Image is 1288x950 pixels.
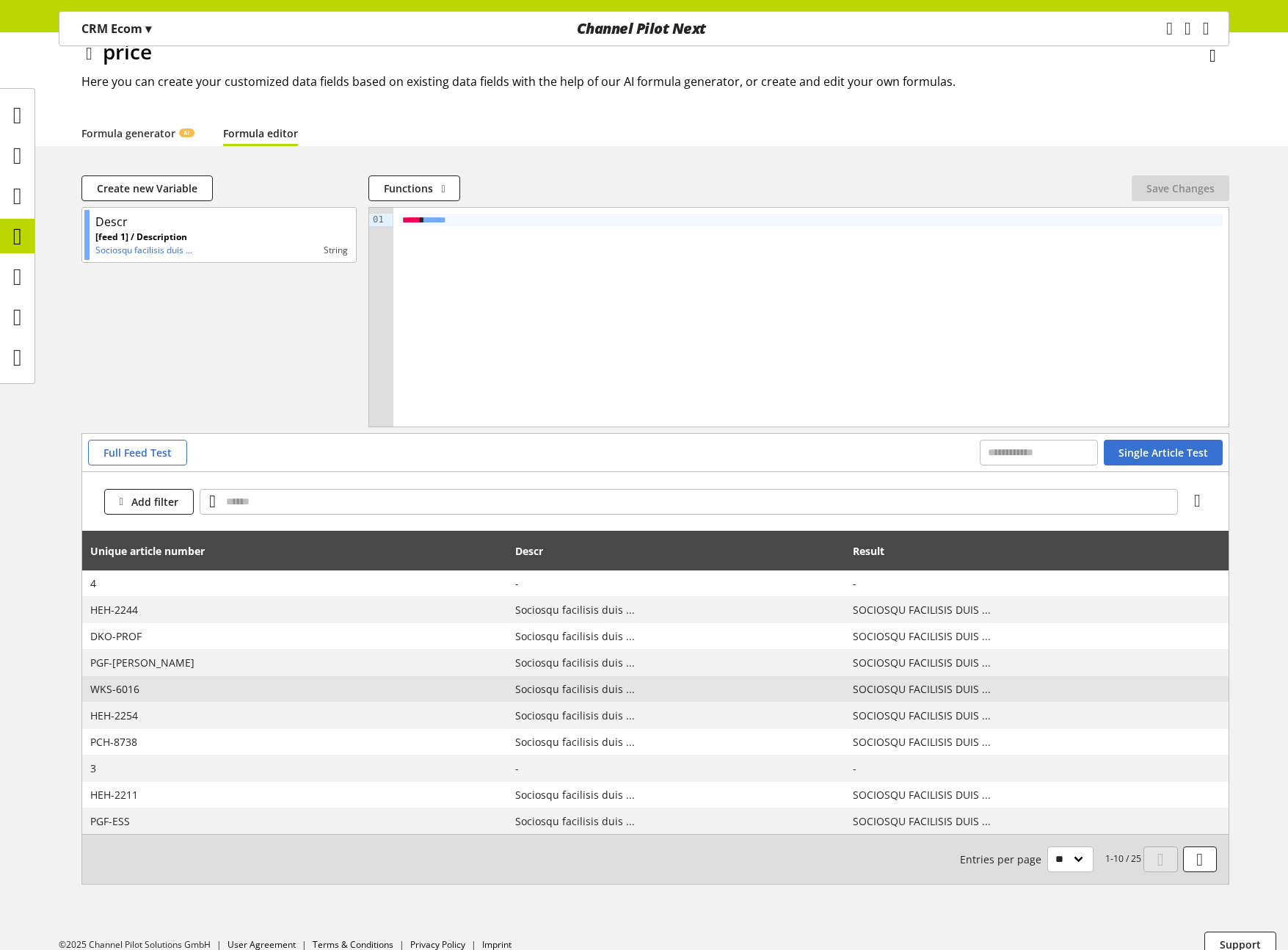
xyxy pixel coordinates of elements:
h2: Here you can create your customized data fields based on existing data fields with the help of ou... [81,73,1229,90]
span: Functions [384,181,433,196]
span: Sociosqu facilisis duis ... [515,734,837,750]
span: Full Feed Test [103,445,172,460]
span: PGF-RIK [90,655,501,670]
span: Entries per page [960,852,1047,867]
span: DKO-PROF [90,628,501,644]
span: Create new Variable [97,181,197,196]
p: [feed 1] / Description [95,231,192,244]
p: Sociosqu facilisis duis ... [95,244,192,257]
span: ▾ [145,21,151,37]
span: Descr [515,543,543,559]
button: Single Article Test [1104,440,1223,465]
span: AI [183,128,190,137]
span: Sociosqu facilisis duis ... [515,628,837,644]
div: string [192,244,348,257]
span: SOCIOSQU FACILISIS DUIS ... [853,602,1220,617]
span: Sociosqu facilisis duis ... [515,655,837,670]
span: PGF-ESS [90,813,501,829]
span: SOCIOSQU FACILISIS DUIS ... [853,787,1220,802]
div: Descr [95,213,128,231]
span: 4 [90,576,501,591]
button: Save Changes [1132,175,1229,201]
nav: main navigation [59,11,1229,46]
span: Add filter [131,494,178,510]
button: Functions [368,175,460,201]
span: SOCIOSQU FACILISIS DUIS ... [853,734,1220,750]
p: CRM Ecom [81,20,151,37]
a: Formula generatorAI [81,126,194,141]
span: HEH-2244 [90,602,501,617]
button: Create new Variable [81,175,213,201]
button: Add filter [104,489,194,515]
span: HEH-2254 [90,708,501,723]
span: Save Changes [1146,181,1215,196]
button: Full Feed Test [88,440,187,465]
span: SOCIOSQU FACILISIS DUIS ... [853,708,1220,723]
span: PCH-8738 [90,734,501,750]
span: Sociosqu facilisis duis ... [515,787,837,802]
div: 01 [369,214,386,226]
span: SOCIOSQU FACILISIS DUIS ... [853,681,1220,697]
span: Sociosqu facilisis duis ... [515,681,837,697]
a: Formula editor [223,126,298,141]
span: Sociosqu facilisis duis ... [515,602,837,617]
span: SOCIOSQU FACILISIS DUIS ... [853,813,1220,829]
span: Unique article number [90,543,205,559]
span: Sociosqu facilisis duis ... [515,813,837,829]
span: 3 [90,761,501,776]
span: SOCIOSQU FACILISIS DUIS ... [853,628,1220,644]
span: Result [853,543,884,559]
span: Single Article Test [1118,445,1208,460]
span: HEH-2211 [90,787,501,802]
span: WKS-6016 [90,681,501,697]
span: Sociosqu facilisis duis ... [515,708,837,723]
span: price [103,37,152,65]
span: SOCIOSQU FACILISIS DUIS ... [853,655,1220,670]
small: 1-10 / 25 [960,846,1141,872]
